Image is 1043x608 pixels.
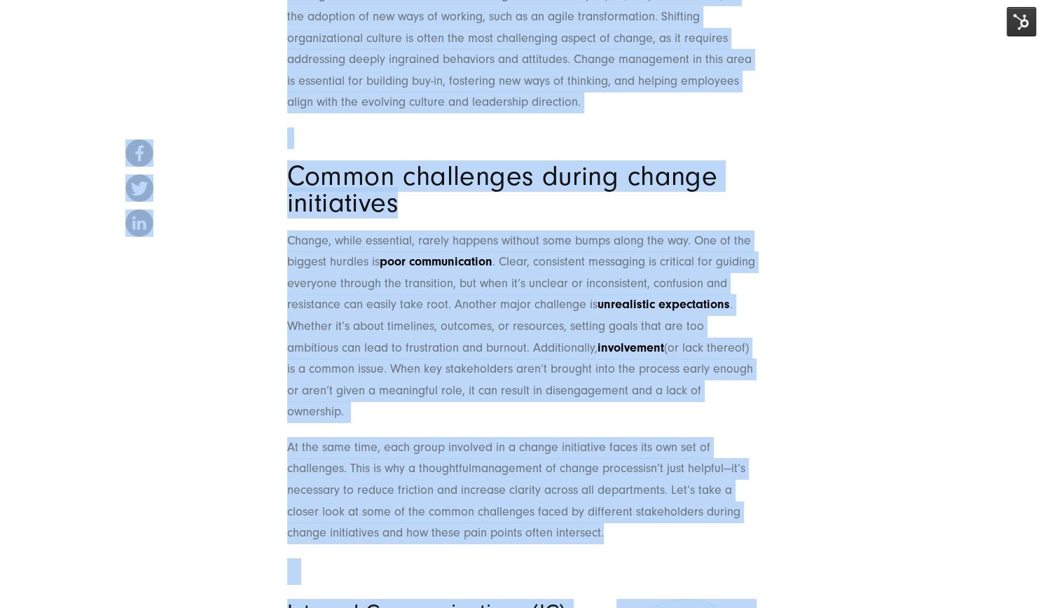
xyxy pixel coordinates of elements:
[1007,7,1036,36] img: HubSpot Tools Menu Toggle
[287,233,751,270] span: Change, while essential, rarely happens without some bumps along the way. One of the biggest hurd...
[125,174,153,202] img: Share on twitter
[598,297,730,312] strong: unrealistic expectations
[287,254,755,312] span: . Clear, consistent messaging is critical for guiding everyone through the transition, but when i...
[287,297,733,354] span: . Whether it’s about timelines, outcomes, or resources, setting goals that are too ambitious can ...
[380,254,492,269] strong: poor communication
[287,160,717,219] span: Common challenges during change initiatives
[471,461,643,476] span: management of change process
[125,139,153,167] img: Share on facebook
[287,440,710,476] span: At the same time, each group involved in a change initiative faces its own set of challenges. Thi...
[125,209,153,237] img: Share on linkedin
[598,340,664,355] strong: involvement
